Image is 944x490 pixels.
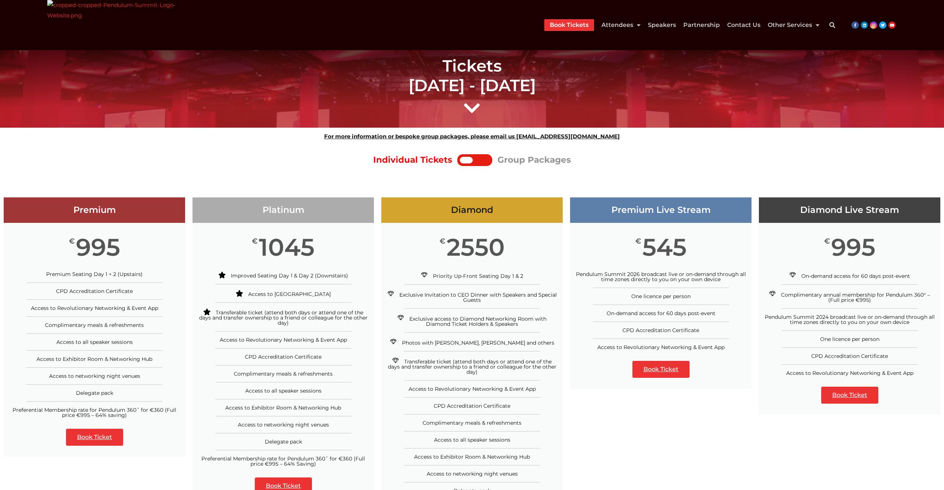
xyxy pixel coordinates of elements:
[245,353,322,360] span: CPD Accreditation Certificate
[399,291,557,303] span: Exclusive Invitation to CEO Dinner with Speakers and Special Guests
[786,370,913,376] span: Access to Revolutionary Networking & Event App
[683,19,720,31] a: Partnership
[727,19,760,31] a: Contact Us
[544,19,819,31] nav: Menu
[824,238,830,245] span: €
[13,407,176,418] span: Preferential Membership rate for Pendulum 360˚ for €360 (Full price €995 – 64% saving)
[409,386,536,392] span: Access to Revolutionary Networking & Event App
[4,205,185,215] h3: Premium
[607,310,715,317] span: On-demand access for 60 days post-event
[192,205,374,215] h3: Platinum
[601,19,641,31] a: Attendees
[56,288,133,294] span: CPD Accreditation Certificate
[409,315,546,327] span: Exclusive access to Diamond Networking Room with Diamond Ticket Holders & Speakers
[66,429,123,446] a: Book Ticket
[768,19,819,31] a: Other Services
[427,470,518,477] span: Access to networking night venues
[550,19,589,31] a: Book Tickets
[801,273,910,279] span: On-demand access for 60 days post-event
[821,387,878,404] a: Book Ticket
[238,421,329,428] span: Access to networking night venues
[635,238,641,245] span: €
[423,420,521,426] span: Complimentary meals & refreshments
[576,271,746,283] span: Pendulum Summit 2026 broadcast live or on-demand through all time zones directly to you on your o...
[597,344,725,351] span: Access to Revolutionary Networking & Event App
[220,337,347,343] span: Access to Revolutionary Networking & Event App
[622,327,699,334] span: CPD Accreditation Certificate
[765,314,935,325] span: Pendulum Summit 2024 broadcast live or on-demand through all time zones directly to you on your o...
[265,438,302,445] span: Delegate pack
[781,291,930,303] span: Complimentary annual membership for Pendulum 360° – (Full price €995)
[820,336,879,342] span: One licence per person
[225,404,341,411] span: Access to Exhibitor Room & Networking Hub
[259,238,315,257] span: 1045
[825,18,840,32] div: Search
[811,353,888,359] span: CPD Accreditation Certificate
[440,238,445,245] span: €
[433,273,523,279] span: Priority Up-Front Seating Day 1 & 2
[201,455,365,467] span: Preferential Membership rate for Pendulum 360˚ for €360 (Full price €995 – 64% Saving)
[46,271,143,277] span: Premium Seating Day 1 + 2 (Upstairs)
[642,238,687,257] span: 545
[234,370,333,377] span: Complimentary meals & refreshments
[373,152,452,168] div: Individual Tickets
[49,373,140,379] span: Access to networking night venues
[414,453,530,460] span: Access to Exhibitor Room & Networking Hub
[252,238,258,245] span: €
[648,19,676,31] a: Speakers
[76,238,120,257] span: 995
[570,205,752,215] h3: Premium Live Stream
[402,339,554,346] span: Photos with [PERSON_NAME], [PERSON_NAME] and others
[434,436,510,443] span: Access to all speaker sessions
[631,293,691,300] span: One licence per person
[381,205,563,215] h3: Diamond
[231,272,348,279] span: Improved Seating Day 1 & Day 2 (Downstairs)
[56,339,133,345] span: Access to all speaker sessions
[447,238,505,257] span: 2550
[245,387,322,394] span: Access to all speaker sessions
[37,356,152,362] span: Access to Exhibitor Room & Networking Hub
[199,309,368,326] span: Transferable ticket (attend both days or attend one of the days and transfer ownership to a frien...
[632,361,690,378] a: Book Ticket
[248,291,331,297] span: Access to [GEOGRAPHIC_DATA]
[497,152,571,168] div: Group Packages
[45,322,144,328] span: Complimentary meals & refreshments
[831,238,875,257] span: 995
[265,56,678,95] h1: Tickets [DATE] - [DATE]
[434,403,510,409] span: CPD Accreditation Certificate
[324,133,620,140] strong: For more information or bespoke group packages, please email us [EMAIL_ADDRESS][DOMAIN_NAME]
[69,238,75,245] span: €
[759,205,940,215] h3: Diamond Live Stream
[388,358,556,375] span: Transferable ticket (attend both days or attend one of the days and transfer ownership to a frien...
[31,305,158,311] span: Access to Revolutionary Networking & Event App
[76,390,113,396] span: Delegate pack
